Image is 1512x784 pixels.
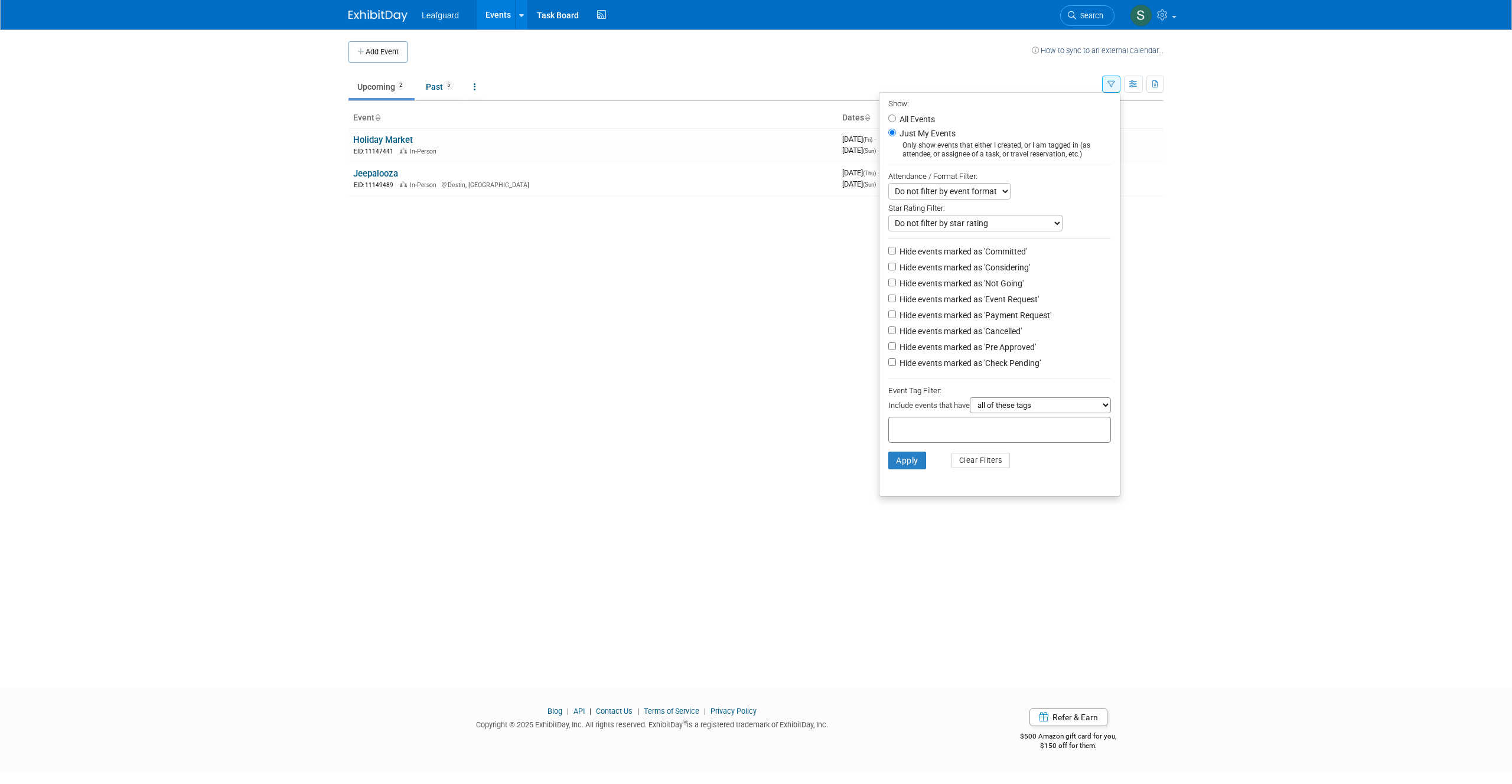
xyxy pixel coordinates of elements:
[878,168,879,177] span: -
[897,115,935,123] label: All Events
[897,246,1027,257] label: Hide events marked as 'Committed'
[863,181,876,188] span: (Sun)
[683,719,687,726] sup: ®
[897,309,1051,321] label: Hide events marked as 'Payment Request'
[410,181,440,189] span: In-Person
[1130,4,1152,27] img: Steven Venable
[711,707,757,716] a: Privacy Policy
[842,179,876,188] span: [DATE]
[410,148,440,155] span: In-Person
[897,277,1024,289] label: Hide events marked as 'Not Going'
[354,148,398,155] span: EID: 11147441
[863,148,876,154] span: (Sun)
[586,707,594,716] span: |
[888,141,1111,159] div: Only show events that either I created, or I am tagged in (as attendee, or assignee of a task, or...
[1032,46,1164,55] a: How to sync to an external calendar...
[842,146,876,155] span: [DATE]
[863,136,872,143] span: (Fri)
[353,179,833,190] div: Destin, [GEOGRAPHIC_DATA]
[400,148,407,153] img: In-Person Event
[422,11,459,20] span: Leafguard
[396,81,406,90] span: 2
[573,707,585,716] a: API
[644,707,699,716] a: Terms of Service
[888,96,1111,110] div: Show:
[444,81,454,90] span: 5
[842,135,876,143] span: [DATE]
[888,452,926,469] button: Apply
[1076,11,1103,20] span: Search
[838,108,1001,128] th: Dates
[596,707,633,716] a: Contact Us
[634,707,642,716] span: |
[348,76,415,98] a: Upcoming2
[897,262,1030,273] label: Hide events marked as 'Considering'
[348,717,956,730] div: Copyright © 2025 ExhibitDay, Inc. All rights reserved. ExhibitDay is a registered trademark of Ex...
[374,113,380,122] a: Sort by Event Name
[1060,5,1115,26] a: Search
[897,293,1039,305] label: Hide events marked as 'Event Request'
[348,41,408,63] button: Add Event
[888,397,1111,417] div: Include events that have
[888,169,1111,183] div: Attendance / Format Filter:
[897,357,1041,369] label: Hide events marked as 'Check Pending'
[1029,708,1107,726] a: Refer & Earn
[951,453,1011,468] button: Clear Filters
[400,181,407,187] img: In-Person Event
[864,113,870,122] a: Sort by Start Date
[348,10,408,22] img: ExhibitDay
[888,200,1111,215] div: Star Rating Filter:
[701,707,709,716] span: |
[353,168,398,179] a: Jeepalooza
[353,135,413,145] a: Holiday Market
[888,384,1111,397] div: Event Tag Filter:
[348,108,838,128] th: Event
[842,168,879,177] span: [DATE]
[417,76,462,98] a: Past5
[897,325,1022,337] label: Hide events marked as 'Cancelled'
[874,135,876,143] span: -
[863,170,876,177] span: (Thu)
[973,741,1164,751] div: $150 off for them.
[548,707,562,716] a: Blog
[897,128,956,139] label: Just My Events
[897,341,1036,353] label: Hide events marked as 'Pre Approved'
[564,707,572,716] span: |
[354,182,398,188] span: EID: 11149489
[973,724,1164,751] div: $500 Amazon gift card for you,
